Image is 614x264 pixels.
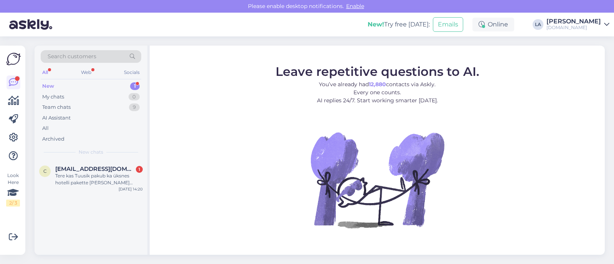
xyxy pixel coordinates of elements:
[6,200,20,207] div: 2 / 3
[119,186,143,192] div: [DATE] 14:20
[130,82,140,90] div: 1
[6,52,21,66] img: Askly Logo
[129,103,140,111] div: 9
[43,168,47,174] span: C
[276,80,479,105] p: You’ve already had contacts via Askly. Every one counts. AI replies 24/7. Start working smarter [...
[79,67,93,77] div: Web
[136,166,143,173] div: 1
[546,18,601,25] div: [PERSON_NAME]
[368,20,430,29] div: Try free [DATE]:
[55,166,135,172] span: Ckatlin@gmail.com
[122,67,141,77] div: Socials
[433,17,463,32] button: Emails
[55,172,143,186] div: Tere kas Tuusik pakub ka üksnes hotelli pakette [PERSON_NAME] lennuta nt [GEOGRAPHIC_DATA]?
[42,93,64,101] div: My chats
[42,82,54,90] div: New
[276,64,479,79] span: Leave repetitive questions to AI.
[42,114,71,122] div: AI Assistant
[368,21,384,28] b: New!
[48,52,96,61] span: Search customers
[42,125,49,132] div: All
[533,19,543,30] div: LA
[546,18,609,31] a: [PERSON_NAME][DOMAIN_NAME]
[472,18,514,31] div: Online
[129,93,140,101] div: 0
[344,3,366,10] span: Enable
[6,172,20,207] div: Look Here
[42,103,71,111] div: Team chats
[41,67,50,77] div: All
[546,25,601,31] div: [DOMAIN_NAME]
[308,111,446,249] img: No Chat active
[42,135,64,143] div: Archived
[79,149,103,156] span: New chats
[369,81,386,88] b: 12,880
